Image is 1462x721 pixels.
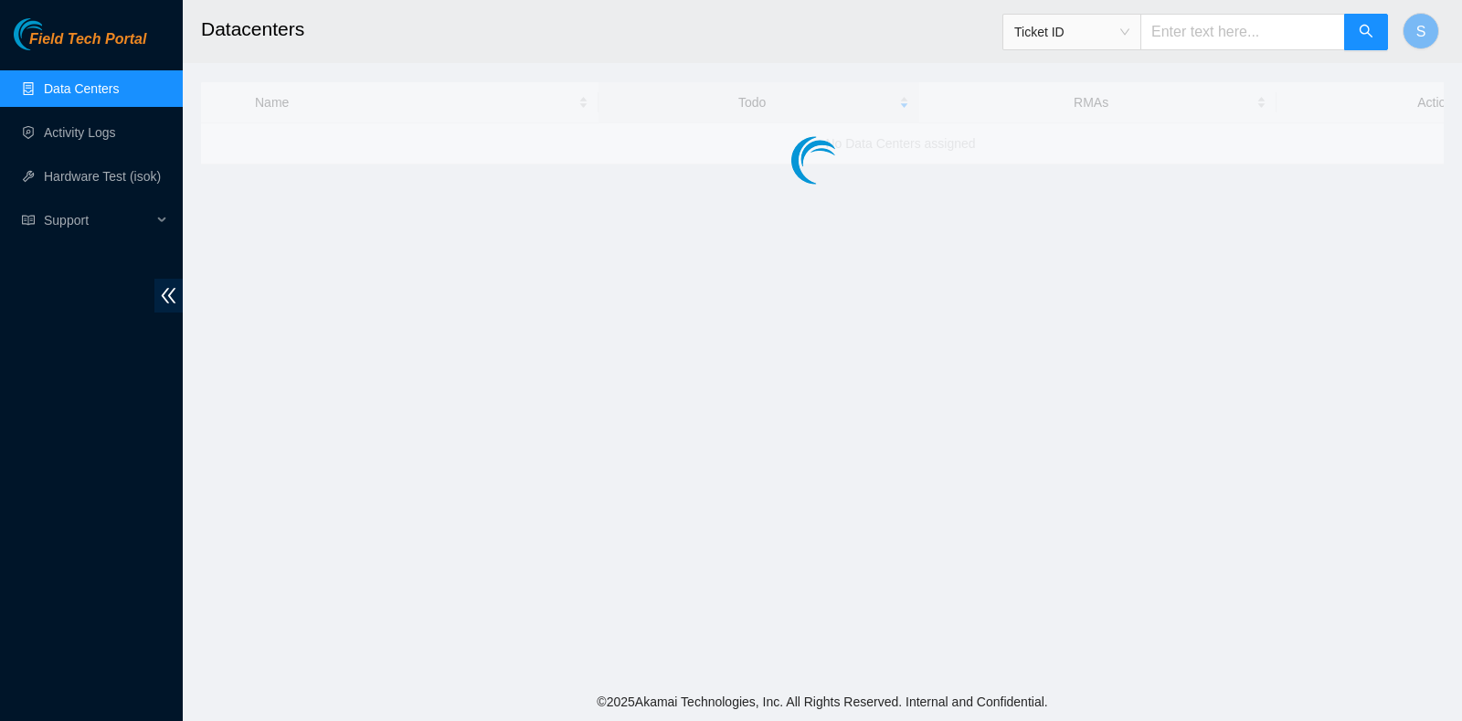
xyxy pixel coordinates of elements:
button: search [1344,14,1388,50]
span: search [1359,24,1373,41]
span: S [1416,20,1426,43]
footer: © 2025 Akamai Technologies, Inc. All Rights Reserved. Internal and Confidential. [183,683,1462,721]
button: S [1403,13,1439,49]
a: Activity Logs [44,125,116,140]
input: Enter text here... [1140,14,1345,50]
a: Hardware Test (isok) [44,169,161,184]
span: Support [44,202,152,239]
img: Akamai Technologies [14,18,92,50]
a: Data Centers [44,81,119,96]
span: Field Tech Portal [29,31,146,48]
span: read [22,214,35,227]
a: Akamai TechnologiesField Tech Portal [14,33,146,57]
span: double-left [154,279,183,313]
span: Ticket ID [1014,18,1129,46]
